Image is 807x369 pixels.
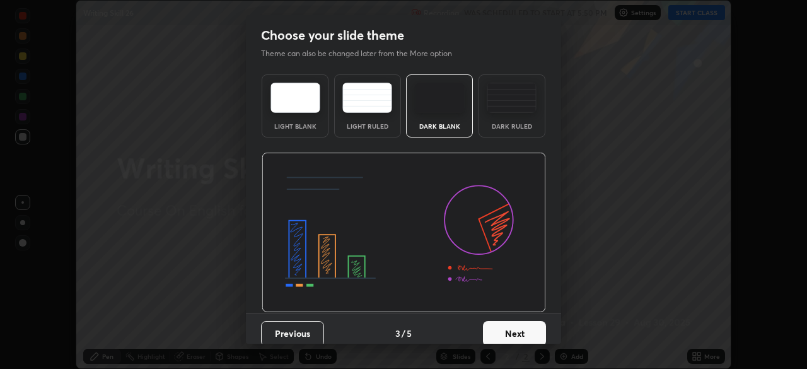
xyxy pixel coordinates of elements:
div: Dark Ruled [487,123,537,129]
img: lightTheme.e5ed3b09.svg [270,83,320,113]
div: Dark Blank [414,123,465,129]
div: Light Blank [270,123,320,129]
h4: 5 [407,327,412,340]
h4: / [402,327,405,340]
img: darkTheme.f0cc69e5.svg [415,83,465,113]
h4: 3 [395,327,400,340]
h2: Choose your slide theme [261,27,404,44]
button: Previous [261,321,324,346]
button: Next [483,321,546,346]
p: Theme can also be changed later from the More option [261,48,465,59]
img: lightRuledTheme.5fabf969.svg [342,83,392,113]
img: darkThemeBanner.d06ce4a2.svg [262,153,546,313]
div: Light Ruled [342,123,393,129]
img: darkRuledTheme.de295e13.svg [487,83,537,113]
